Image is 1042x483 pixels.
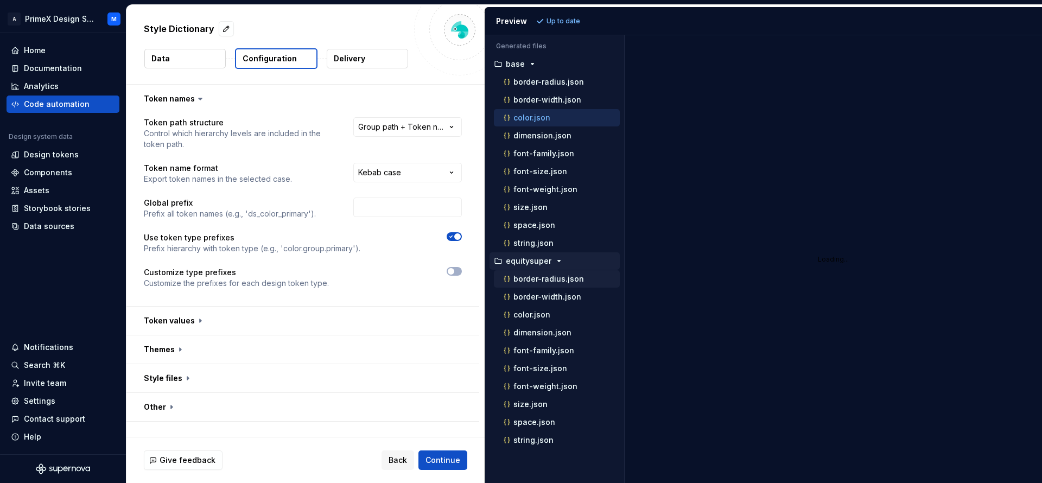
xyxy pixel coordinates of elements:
[7,428,119,446] button: Help
[513,113,550,122] p: color.json
[7,339,119,356] button: Notifications
[7,96,119,113] a: Code automation
[7,146,119,163] a: Design tokens
[144,278,329,289] p: Customize the prefixes for each design token type.
[7,60,119,77] a: Documentation
[8,12,21,26] div: A
[382,450,414,470] button: Back
[494,130,620,142] button: dimension.json
[513,436,554,444] p: string.json
[7,410,119,428] button: Contact support
[24,221,74,232] div: Data sources
[144,117,334,128] p: Token path structure
[160,455,215,466] span: Give feedback
[513,78,584,86] p: border-radius.json
[494,166,620,177] button: font-size.json
[494,148,620,160] button: font-family.json
[334,53,365,64] p: Delivery
[36,463,90,474] svg: Supernova Logo
[24,431,41,442] div: Help
[7,78,119,95] a: Analytics
[144,243,360,254] p: Prefix hierarchy with token type (e.g., 'color.group.primary').
[513,203,548,212] p: size.json
[513,418,555,427] p: space.json
[144,128,334,150] p: Control which hierarchy levels are included in the token path.
[513,328,571,337] p: dimension.json
[494,112,620,124] button: color.json
[389,455,407,466] span: Back
[496,16,527,27] div: Preview
[494,345,620,357] button: font-family.json
[494,398,620,410] button: size.json
[513,149,574,158] p: font-family.json
[494,416,620,428] button: space.json
[513,400,548,409] p: size.json
[494,76,620,88] button: border-radius.json
[513,310,550,319] p: color.json
[513,346,574,355] p: font-family.json
[144,198,316,208] p: Global prefix
[24,81,59,92] div: Analytics
[327,49,408,68] button: Delivery
[7,218,119,235] a: Data sources
[513,96,581,104] p: border-width.json
[490,58,620,70] button: base
[494,309,620,321] button: color.json
[494,434,620,446] button: string.json
[494,327,620,339] button: dimension.json
[144,208,316,219] p: Prefix all token names (e.g., 'ds_color_primary').
[7,164,119,181] a: Components
[494,201,620,213] button: size.json
[494,273,620,285] button: border-radius.json
[144,174,292,185] p: Export token names in the selected case.
[513,221,555,230] p: space.json
[7,374,119,392] a: Invite team
[494,363,620,374] button: font-size.json
[513,167,567,176] p: font-size.json
[513,293,581,301] p: border-width.json
[494,380,620,392] button: font-weight.json
[513,131,571,140] p: dimension.json
[513,364,567,373] p: font-size.json
[7,182,119,199] a: Assets
[513,185,577,194] p: font-weight.json
[24,99,90,110] div: Code automation
[494,219,620,231] button: space.json
[144,22,214,35] p: Style Dictionary
[235,48,317,69] button: Configuration
[144,163,292,174] p: Token name format
[7,42,119,59] a: Home
[24,378,66,389] div: Invite team
[24,149,79,160] div: Design tokens
[24,360,65,371] div: Search ⌘K
[418,450,467,470] button: Continue
[7,357,119,374] button: Search ⌘K
[2,7,124,30] button: APrimeX Design SystemM
[111,15,117,23] div: M
[547,17,580,26] p: Up to date
[24,45,46,56] div: Home
[513,275,584,283] p: border-radius.json
[490,255,620,267] button: equitysuper
[151,53,170,64] p: Data
[513,239,554,247] p: string.json
[494,291,620,303] button: border-width.json
[144,49,226,68] button: Data
[494,94,620,106] button: border-width.json
[24,185,49,196] div: Assets
[513,382,577,391] p: font-weight.json
[25,14,94,24] div: PrimeX Design System
[144,267,329,278] p: Customize type prefixes
[24,63,82,74] div: Documentation
[24,203,91,214] div: Storybook stories
[24,396,55,406] div: Settings
[24,167,72,178] div: Components
[144,232,360,243] p: Use token type prefixes
[425,455,460,466] span: Continue
[496,42,613,50] p: Generated files
[7,392,119,410] a: Settings
[494,183,620,195] button: font-weight.json
[506,60,525,68] p: base
[144,450,223,470] button: Give feedback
